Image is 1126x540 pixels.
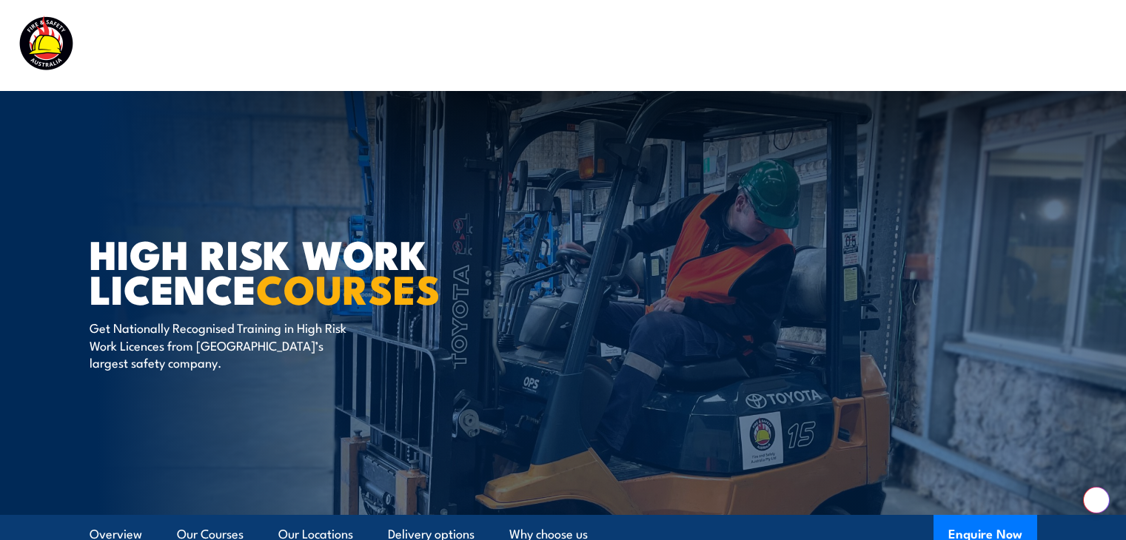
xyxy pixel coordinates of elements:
[741,26,796,65] a: About Us
[532,26,708,65] a: Emergency Response Services
[90,236,455,305] h1: High Risk Work Licence
[90,319,360,371] p: Get Nationally Recognised Training in High Risk Work Licences from [GEOGRAPHIC_DATA]’s largest sa...
[1010,26,1056,65] a: Contact
[401,26,500,65] a: Course Calendar
[322,26,369,65] a: Courses
[894,26,977,65] a: Learner Portal
[828,26,861,65] a: News
[256,257,440,318] strong: COURSES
